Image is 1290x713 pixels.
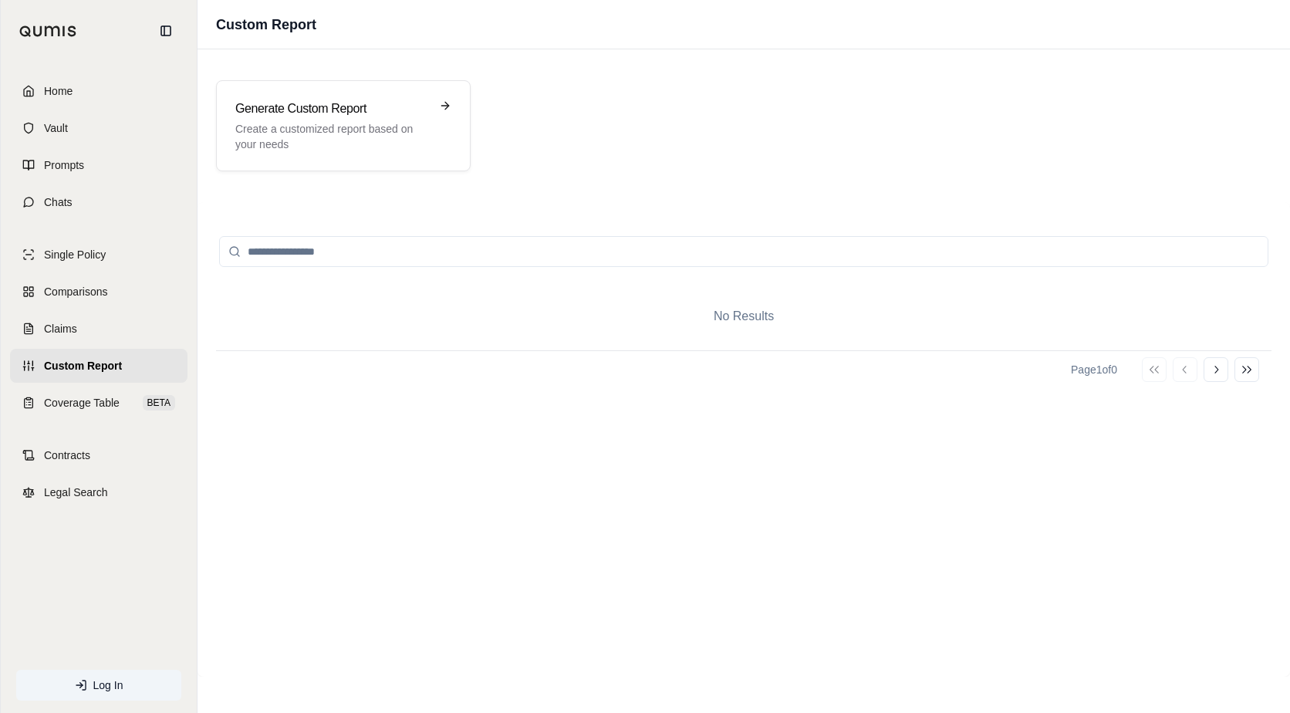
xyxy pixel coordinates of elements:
a: Vault [10,111,187,145]
a: Single Policy [10,238,187,272]
h3: Generate Custom Report [235,100,430,118]
div: Page 1 of 0 [1071,362,1117,377]
span: Contracts [44,448,90,463]
span: Prompts [44,157,84,173]
button: Collapse sidebar [154,19,178,43]
span: Coverage Table [44,395,120,411]
a: Prompts [10,148,187,182]
a: Home [10,74,187,108]
a: Chats [10,185,187,219]
span: Home [44,83,73,99]
a: Coverage TableBETA [10,386,187,420]
a: Claims [10,312,187,346]
a: Log In [16,670,181,701]
span: Log In [93,678,123,693]
a: Comparisons [10,275,187,309]
a: Legal Search [10,475,187,509]
h1: Custom Report [216,14,316,35]
span: Comparisons [44,284,107,299]
img: Qumis Logo [19,25,77,37]
span: Single Policy [44,247,106,262]
span: Legal Search [44,485,108,500]
p: Create a customized report based on your needs [235,121,430,152]
span: BETA [143,395,175,411]
span: Claims [44,321,77,336]
span: Vault [44,120,68,136]
a: Contracts [10,438,187,472]
a: Custom Report [10,349,187,383]
span: Chats [44,194,73,210]
span: Custom Report [44,358,122,373]
div: No Results [216,282,1271,350]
